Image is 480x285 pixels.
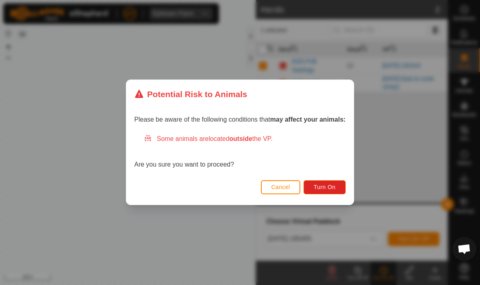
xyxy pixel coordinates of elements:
[270,116,346,123] strong: may affect your animals:
[314,184,336,191] span: Turn On
[230,136,252,142] strong: outside
[452,237,476,261] div: Open chat
[271,184,290,191] span: Cancel
[144,134,346,144] div: Some animals are
[261,180,301,194] button: Cancel
[134,134,346,170] div: Are you sure you want to proceed?
[304,180,346,194] button: Turn On
[209,136,273,142] span: located the VP.
[134,88,247,100] div: Potential Risk to Animals
[134,116,346,123] span: Please be aware of the following conditions that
